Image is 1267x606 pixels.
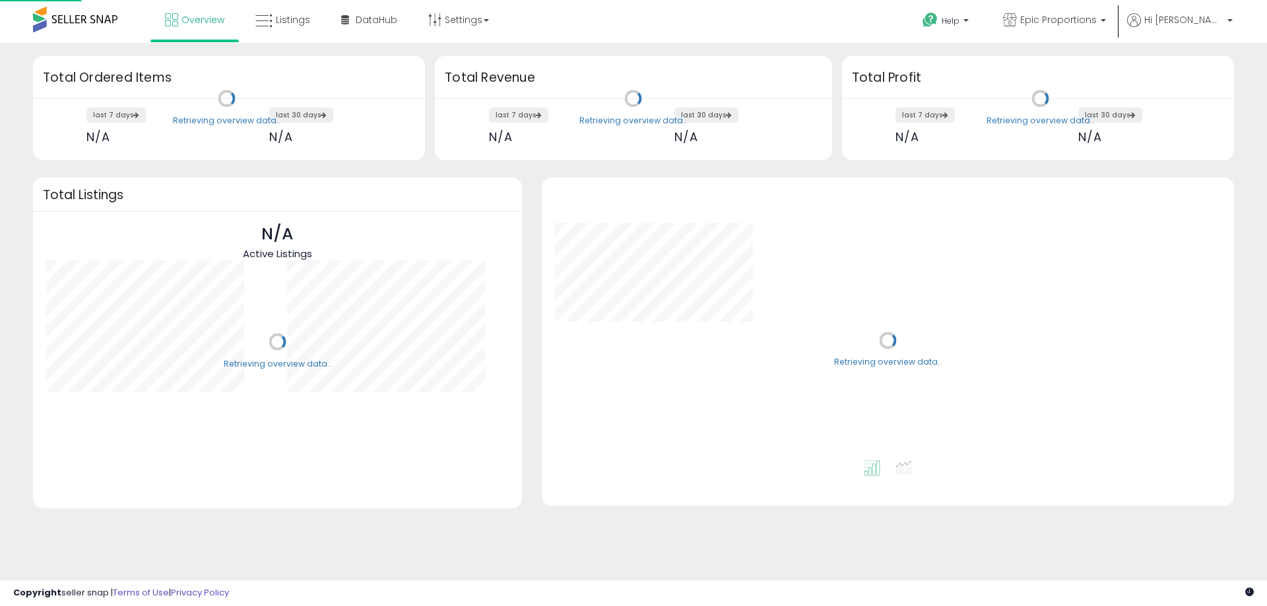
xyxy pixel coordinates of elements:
[1020,13,1097,26] span: Epic Proportions
[171,586,229,599] a: Privacy Policy
[113,586,169,599] a: Terms of Use
[181,13,224,26] span: Overview
[224,358,331,370] div: Retrieving overview data..
[13,587,229,599] div: seller snap | |
[1127,13,1233,43] a: Hi [PERSON_NAME]
[579,115,687,127] div: Retrieving overview data..
[356,13,397,26] span: DataHub
[922,12,938,28] i: Get Help
[942,15,959,26] span: Help
[276,13,310,26] span: Listings
[1144,13,1223,26] span: Hi [PERSON_NAME]
[13,586,61,599] strong: Copyright
[173,115,280,127] div: Retrieving overview data..
[987,115,1094,127] div: Retrieving overview data..
[912,2,982,43] a: Help
[834,357,942,369] div: Retrieving overview data..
